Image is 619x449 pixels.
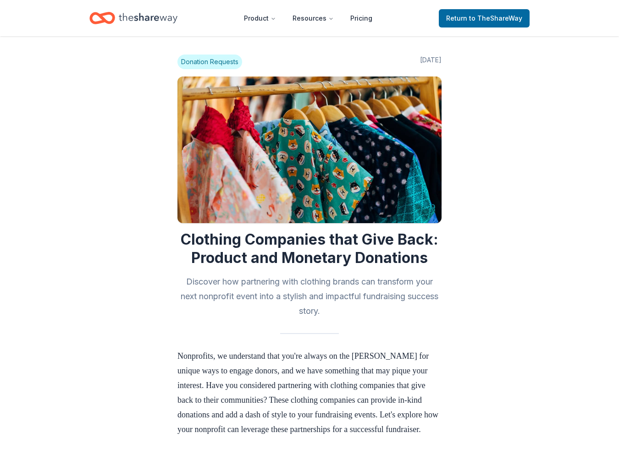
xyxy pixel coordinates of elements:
p: Nonprofits, we understand that you're always on the [PERSON_NAME] for unique ways to engage donor... [177,349,442,437]
span: to TheShareWay [469,14,522,22]
a: Home [89,7,177,29]
button: Product [237,9,283,27]
img: Image for Clothing Companies that Give Back: Product and Monetary Donations [177,77,442,223]
span: Donation Requests [177,55,242,69]
span: [DATE] [420,55,442,69]
nav: Main [237,7,380,29]
button: Resources [285,9,341,27]
h2: Discover how partnering with clothing brands can transform your next nonprofit event into a styli... [177,274,442,318]
span: Return [446,13,522,24]
h1: Clothing Companies that Give Back: Product and Monetary Donations [177,230,442,267]
a: Pricing [343,9,380,27]
a: Returnto TheShareWay [439,9,530,27]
